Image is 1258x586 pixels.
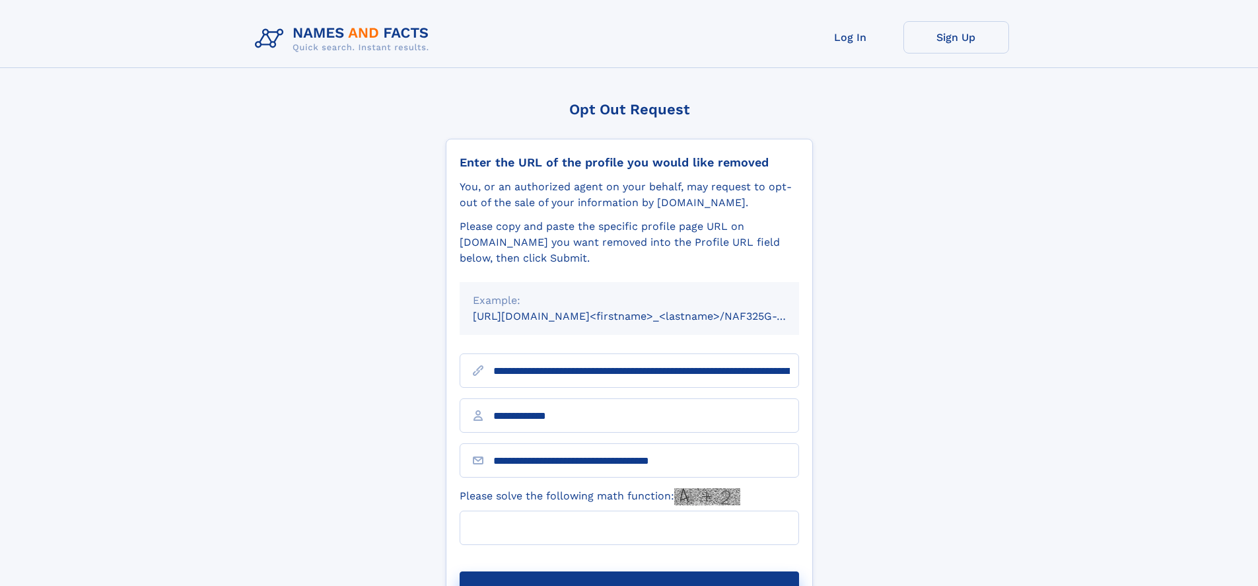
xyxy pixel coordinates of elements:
[903,21,1009,54] a: Sign Up
[460,179,799,211] div: You, or an authorized agent on your behalf, may request to opt-out of the sale of your informatio...
[473,310,824,322] small: [URL][DOMAIN_NAME]<firstname>_<lastname>/NAF325G-xxxxxxxx
[460,488,740,505] label: Please solve the following math function:
[446,101,813,118] div: Opt Out Request
[473,293,786,309] div: Example:
[460,219,799,266] div: Please copy and paste the specific profile page URL on [DOMAIN_NAME] you want removed into the Pr...
[460,155,799,170] div: Enter the URL of the profile you would like removed
[798,21,903,54] a: Log In
[250,21,440,57] img: Logo Names and Facts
